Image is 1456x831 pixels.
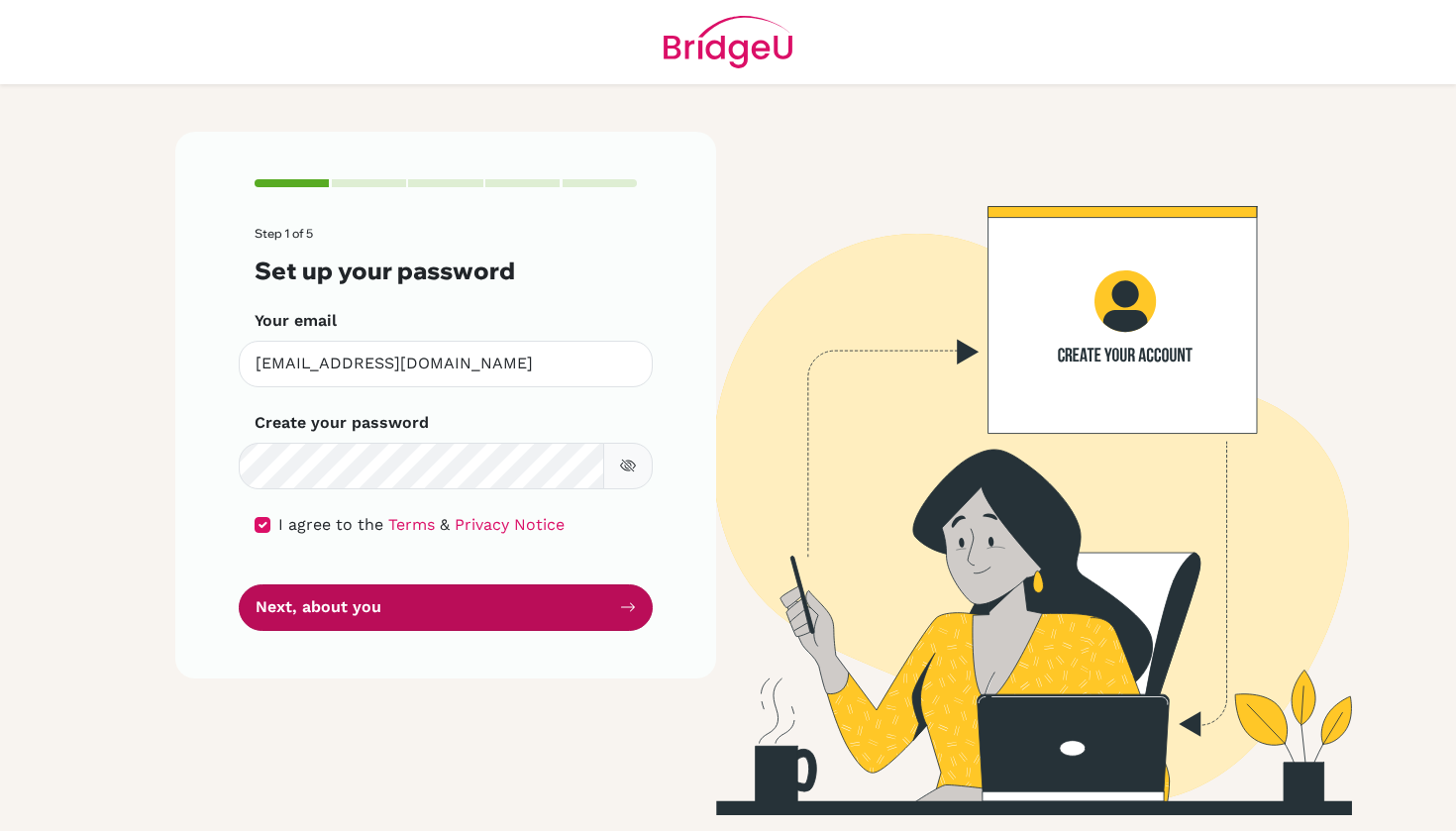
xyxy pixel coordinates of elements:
span: Step 1 of 5 [255,226,313,241]
label: Create your password [255,411,429,435]
span: I agree to the [278,515,383,534]
span: & [440,515,450,534]
input: Insert your email* [239,341,653,387]
button: Next, about you [239,584,653,631]
label: Your email [255,309,337,333]
a: Privacy Notice [455,515,565,534]
h3: Set up your password [255,257,637,285]
a: Terms [388,515,435,534]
